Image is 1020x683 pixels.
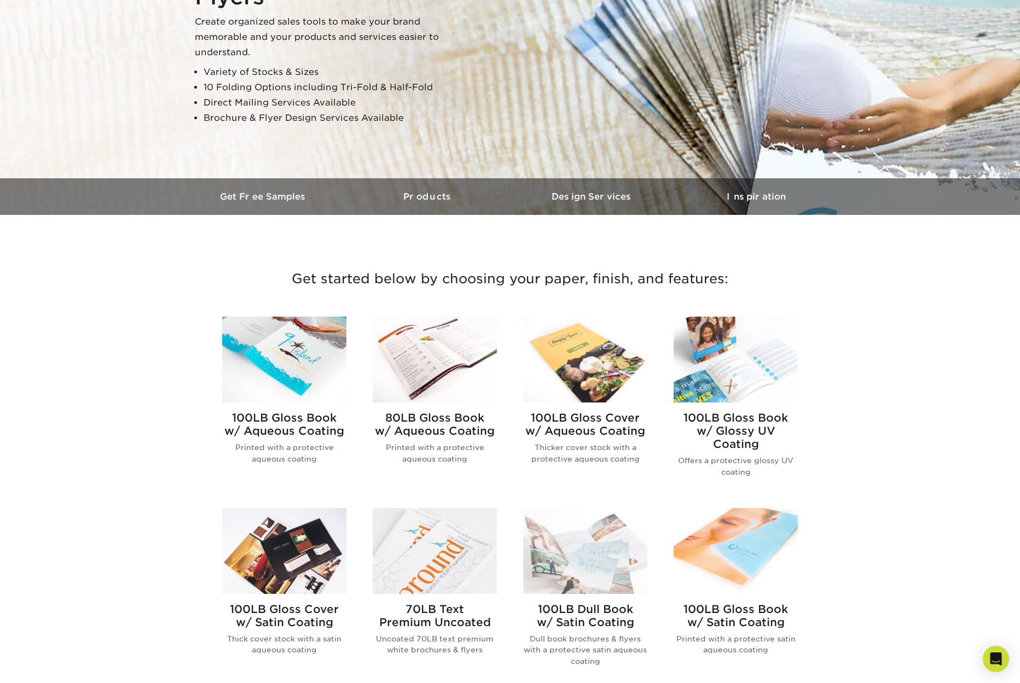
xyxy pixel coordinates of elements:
[373,442,497,464] p: Printed with a protective aqueous coating
[222,411,346,437] h2: 100LB Gloss Book w/ Aqueous Coating
[373,317,497,402] img: 80LB Gloss Book<br/>w/ Aqueous Coating Brochures & Flyers
[523,317,647,495] a: 100LB Gloss Cover<br/>w/ Aqueous Coating Brochures & Flyers 100LB Gloss Coverw/ Aqueous Coating T...
[222,508,346,594] img: 100LB Gloss Cover<br/>w/ Satin Coating Brochures & Flyers
[204,110,468,126] li: Brochure & Flyer Design Services Available
[204,95,468,110] li: Direct Mailing Services Available
[222,603,346,629] h2: 100LB Gloss Cover w/ Satin Coating
[373,633,497,656] p: Uncoated 70LB text premium white brochures & flyers
[674,317,798,402] img: 100LB Gloss Book<br/>w/ Glossy UV Coating Brochures & Flyers
[222,633,346,656] p: Thick cover stock with a satin aqueous coating
[373,508,497,594] img: 70LB Text<br/>Premium Uncoated Brochures & Flyers
[373,411,497,437] h2: 80LB Gloss Book w/ Aqueous Coating
[674,411,798,451] h2: 100LB Gloss Book w/ Glossy UV Coating
[674,178,838,215] a: Inspiration
[222,317,346,495] a: 100LB Gloss Book<br/>w/ Aqueous Coating Brochures & Flyers 100LB Gloss Bookw/ Aqueous Coating Pri...
[204,80,468,95] li: 10 Folding Options including Tri-Fold & Half-Fold
[222,317,346,402] img: 100LB Gloss Book<br/>w/ Aqueous Coating Brochures & Flyers
[222,442,346,464] p: Printed with a protective aqueous coating
[523,442,647,464] p: Thicker cover stock with a protective aqueous coating
[346,191,510,202] h3: Products
[182,178,346,215] a: Get Free Samples
[523,633,647,667] p: Dull book brochures & flyers with a protective satin aqueous coating
[182,191,346,202] h3: Get Free Samples
[674,603,798,629] h2: 100LB Gloss Book w/ Satin Coating
[674,633,798,656] p: Printed with a protective satin aqueous coating
[523,508,647,594] img: 100LB Dull Book<br/>w/ Satin Coating Brochures & Flyers
[674,191,838,202] h3: Inspiration
[523,317,647,402] img: 100LB Gloss Cover<br/>w/ Aqueous Coating Brochures & Flyers
[983,646,1009,672] div: Open Intercom Messenger
[674,508,798,594] img: 100LB Gloss Book<br/>w/ Satin Coating Brochures & Flyers
[190,254,830,303] h3: Get started below by choosing your paper, finish, and features:
[523,603,647,629] h2: 100LB Dull Book w/ Satin Coating
[523,411,647,437] h2: 100LB Gloss Cover w/ Aqueous Coating
[510,191,674,202] h3: Design Services
[204,65,468,80] li: Variety of Stocks & Sizes
[674,455,798,477] p: Offers a protective glossy UV coating
[346,178,510,215] a: Products
[195,14,468,60] p: Create organized sales tools to make your brand memorable and your products and services easier t...
[373,603,497,629] h2: 70LB Text Premium Uncoated
[510,178,674,215] a: Design Services
[674,317,798,495] a: 100LB Gloss Book<br/>w/ Glossy UV Coating Brochures & Flyers 100LB Gloss Bookw/ Glossy UV Coating...
[373,317,497,495] a: 80LB Gloss Book<br/>w/ Aqueous Coating Brochures & Flyers 80LB Gloss Bookw/ Aqueous Coating Print...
